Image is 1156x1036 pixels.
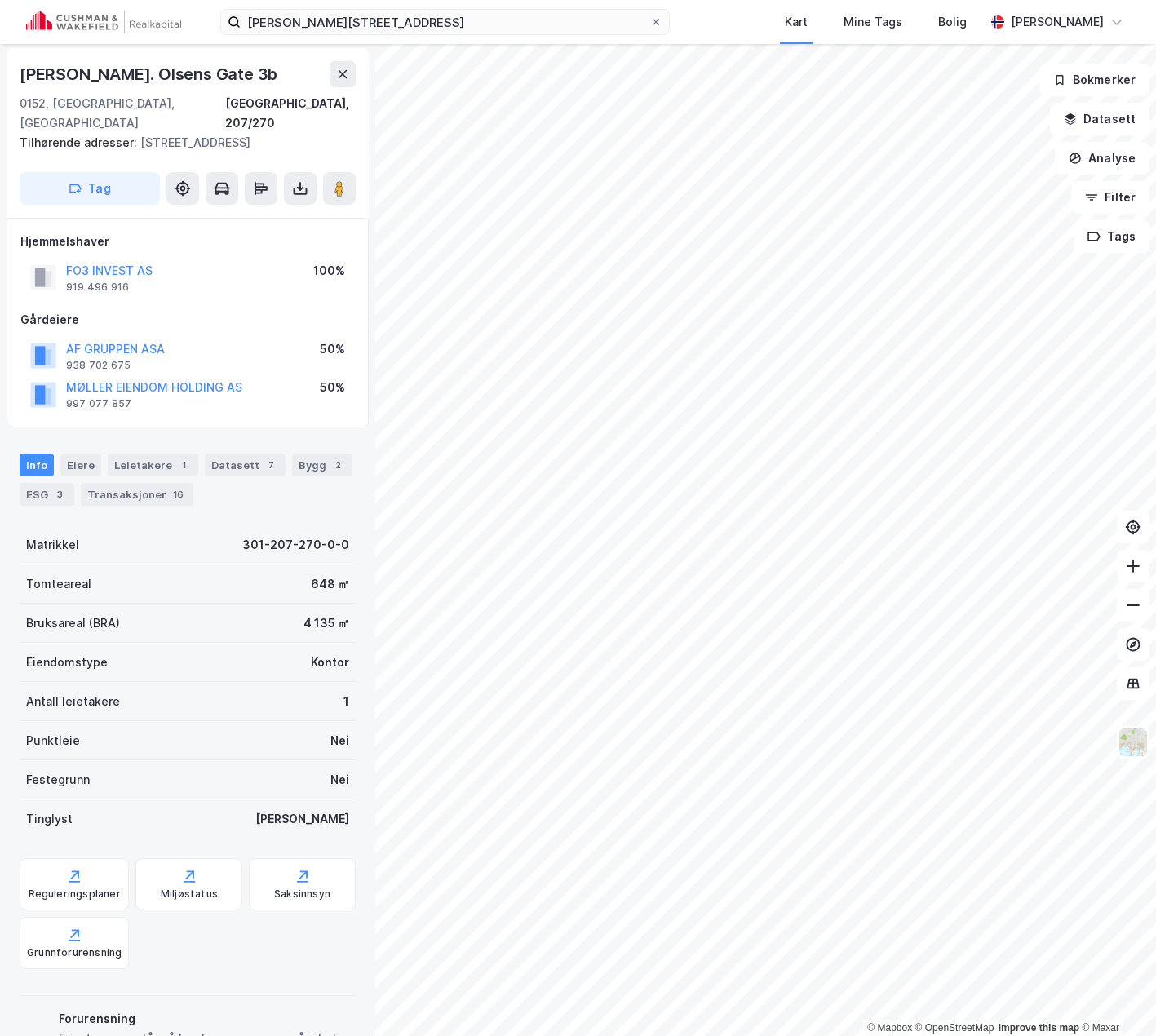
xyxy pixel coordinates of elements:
[320,378,345,397] div: 50%
[1074,220,1149,253] button: Tags
[20,172,160,205] button: Tag
[1071,181,1149,214] button: Filter
[292,454,352,476] div: Bygg
[330,770,349,790] div: Nei
[161,888,218,901] div: Miljøstatus
[26,770,90,790] div: Festegrunn
[1011,12,1104,32] div: [PERSON_NAME]
[20,61,281,87] div: [PERSON_NAME]. Olsens Gate 3b
[263,457,279,473] div: 7
[26,11,181,33] img: cushman-wakefield-realkapital-logo.202ea83816669bd177139c58696a8fa1.svg
[66,359,131,372] div: 938 702 675
[26,653,108,672] div: Eiendomstype
[20,135,140,149] span: Tilhørende adresser:
[274,888,330,901] div: Saksinnsyn
[311,574,349,594] div: 648 ㎡
[170,486,187,503] div: 16
[1050,103,1149,135] button: Datasett
[938,12,967,32] div: Bolig
[330,457,346,473] div: 2
[66,281,129,294] div: 919 496 916
[26,574,91,594] div: Tomteareal
[205,454,286,476] div: Datasett
[20,310,355,330] div: Gårdeiere
[26,692,120,711] div: Antall leietakere
[20,232,355,251] div: Hjemmelshaver
[175,457,192,473] div: 1
[29,888,121,901] div: Reguleringsplaner
[1074,958,1156,1036] div: Kontrollprogram for chat
[241,10,649,34] input: Søk på adresse, matrikkel, gårdeiere, leietakere eller personer
[1039,64,1149,96] button: Bokmerker
[20,454,54,476] div: Info
[242,535,349,555] div: 301-207-270-0-0
[867,1022,912,1034] a: Mapbox
[225,94,356,133] div: [GEOGRAPHIC_DATA], 207/270
[26,809,73,829] div: Tinglyst
[81,483,193,506] div: Transaksjoner
[66,397,131,410] div: 997 077 857
[313,261,345,281] div: 100%
[999,1022,1079,1034] a: Improve this map
[255,809,349,829] div: [PERSON_NAME]
[303,613,349,633] div: 4 135 ㎡
[26,731,80,750] div: Punktleie
[51,486,68,503] div: 3
[108,454,198,476] div: Leietakere
[27,946,122,959] div: Grunnforurensning
[320,339,345,359] div: 50%
[20,133,343,153] div: [STREET_ADDRESS]
[1055,142,1149,175] button: Analyse
[1118,727,1149,758] img: Z
[59,1009,349,1029] div: Forurensning
[1074,958,1156,1036] iframe: Chat Widget
[785,12,808,32] div: Kart
[26,613,120,633] div: Bruksareal (BRA)
[311,653,349,672] div: Kontor
[343,692,349,711] div: 1
[20,94,225,133] div: 0152, [GEOGRAPHIC_DATA], [GEOGRAPHIC_DATA]
[20,483,74,506] div: ESG
[26,535,79,555] div: Matrikkel
[60,454,101,476] div: Eiere
[844,12,902,32] div: Mine Tags
[330,731,349,750] div: Nei
[915,1022,994,1034] a: OpenStreetMap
